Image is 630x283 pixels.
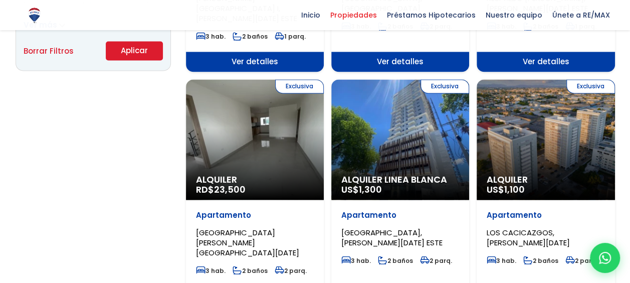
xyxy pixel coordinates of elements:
[196,266,226,274] span: 3 hab.
[106,41,163,60] button: Aplicar
[487,175,604,185] span: Alquiler
[487,183,525,196] span: US$
[233,266,268,274] span: 2 baños
[565,256,597,264] span: 2 parq.
[378,256,413,264] span: 2 baños
[341,227,443,247] span: [GEOGRAPHIC_DATA], [PERSON_NAME][DATE] ESTE
[382,8,481,23] span: Préstamos Hipotecarios
[359,183,382,196] span: 1,300
[566,79,615,93] span: Exclusiva
[341,183,382,196] span: US$
[487,227,570,247] span: LOS CACICAZGOS, [PERSON_NAME][DATE]
[233,32,268,41] span: 2 baños
[421,79,469,93] span: Exclusiva
[196,183,246,196] span: RD$
[331,52,469,72] span: Ver detalles
[325,8,382,23] span: Propiedades
[275,32,306,41] span: 1 parq.
[196,227,299,257] span: [GEOGRAPHIC_DATA][PERSON_NAME][GEOGRAPHIC_DATA][DATE]
[547,8,615,23] span: Únete a RE/MAX
[275,79,324,93] span: Exclusiva
[487,256,516,264] span: 3 hab.
[487,210,604,220] p: Apartamento
[296,8,325,23] span: Inicio
[24,45,74,57] a: Borrar Filtros
[214,183,246,196] span: 23,500
[341,256,371,264] span: 3 hab.
[341,210,459,220] p: Apartamento
[275,266,307,274] span: 2 parq.
[420,256,452,264] span: 2 parq.
[523,256,558,264] span: 2 baños
[477,52,614,72] span: Ver detalles
[196,210,314,220] p: Apartamento
[504,183,525,196] span: 1,100
[186,52,324,72] span: Ver detalles
[481,8,547,23] span: Nuestro equipo
[196,32,226,41] span: 3 hab.
[196,175,314,185] span: Alquiler
[26,7,43,24] img: Logo de REMAX
[341,175,459,185] span: Alquiler Linea Blanca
